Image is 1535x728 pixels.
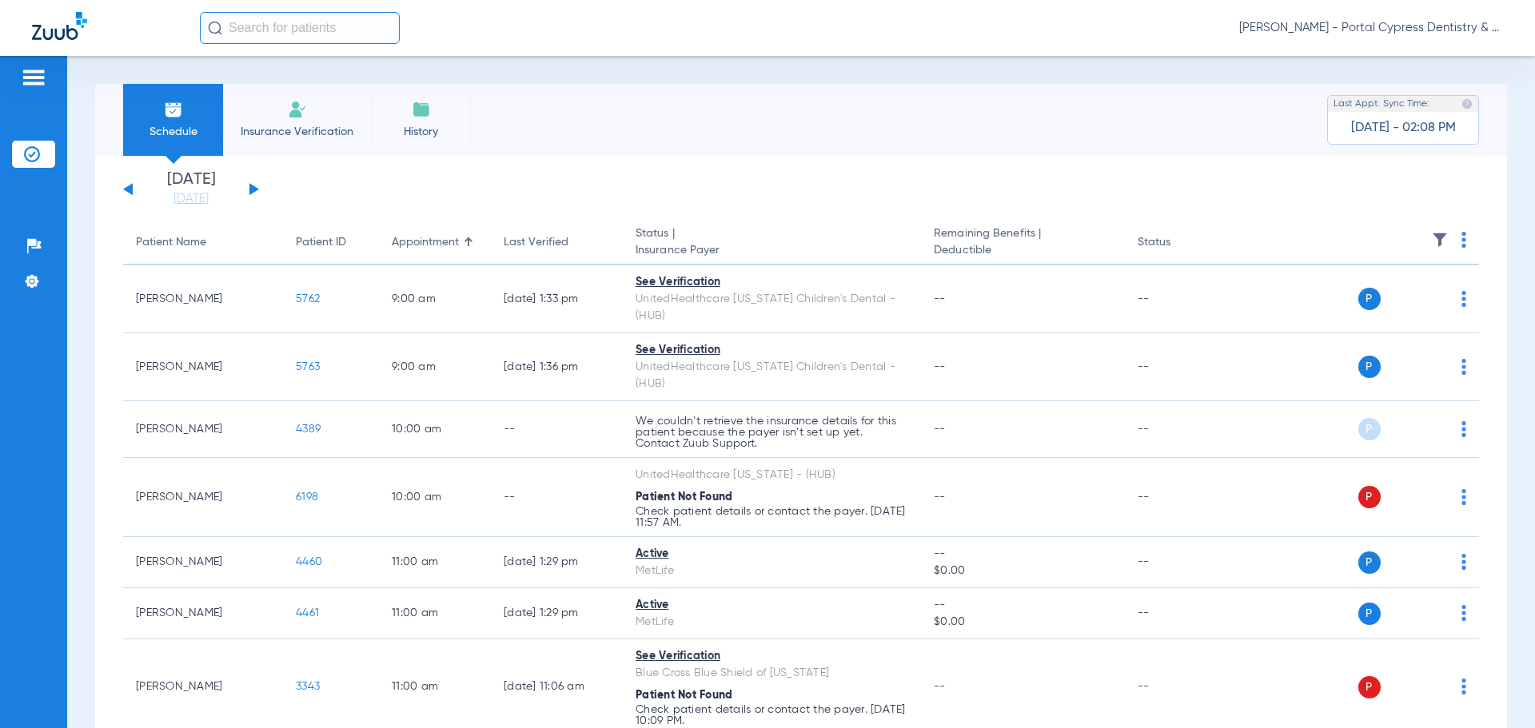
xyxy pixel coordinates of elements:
td: [PERSON_NAME] [123,401,283,458]
td: [DATE] 1:29 PM [491,588,623,639]
img: x.svg [1425,605,1441,621]
div: See Verification [636,274,908,291]
td: -- [1125,265,1233,333]
span: 5763 [296,361,320,372]
td: [PERSON_NAME] [123,458,283,537]
img: x.svg [1425,554,1441,570]
span: 4460 [296,556,322,567]
span: -- [934,681,946,692]
span: -- [934,293,946,304]
span: 6198 [296,491,318,503]
div: Patient ID [296,234,346,251]
div: MetLife [636,563,908,579]
span: -- [934,491,946,503]
p: Check patient details or contact the payer. [DATE] 10:09 PM. [636,704,908,726]
td: -- [1125,588,1233,639]
td: [PERSON_NAME] [123,588,283,639]
span: $0.00 [934,563,1111,579]
img: group-dot-blue.svg [1461,489,1466,505]
td: [DATE] 1:33 PM [491,265,623,333]
span: 4389 [296,424,321,435]
span: Insurance Payer [636,242,908,259]
div: Active [636,546,908,563]
td: [DATE] 1:36 PM [491,333,623,401]
span: P [1358,356,1381,378]
td: -- [491,401,623,458]
div: Last Verified [504,234,610,251]
span: Deductible [934,242,1111,259]
img: Schedule [164,100,183,119]
td: [PERSON_NAME] [123,537,283,588]
div: Blue Cross Blue Shield of [US_STATE] [636,665,908,682]
th: Remaining Benefits | [921,221,1124,265]
div: Appointment [392,234,478,251]
span: P [1358,486,1381,508]
img: hamburger-icon [21,68,46,87]
td: -- [491,458,623,537]
span: -- [934,597,1111,614]
td: 10:00 AM [379,458,491,537]
td: -- [1125,458,1233,537]
div: Patient Name [136,234,270,251]
span: $0.00 [934,614,1111,631]
img: group-dot-blue.svg [1461,232,1466,248]
span: Last Appt. Sync Time: [1334,96,1429,112]
td: 9:00 AM [379,265,491,333]
div: Last Verified [504,234,568,251]
img: group-dot-blue.svg [1461,359,1466,375]
p: Check patient details or contact the payer. [DATE] 11:57 AM. [636,506,908,528]
div: Patient Name [136,234,206,251]
img: group-dot-blue.svg [1461,421,1466,437]
span: [PERSON_NAME] - Portal Cypress Dentistry & Orthodontics [1239,20,1503,36]
th: Status [1125,221,1233,265]
img: group-dot-blue.svg [1461,554,1466,570]
span: 3343 [296,681,320,692]
img: Search Icon [208,21,222,35]
div: Active [636,597,908,614]
td: -- [1125,333,1233,401]
span: -- [934,424,946,435]
img: group-dot-blue.svg [1461,291,1466,307]
td: -- [1125,537,1233,588]
td: 11:00 AM [379,588,491,639]
iframe: Chat Widget [1455,651,1535,728]
td: [PERSON_NAME] [123,265,283,333]
img: group-dot-blue.svg [1461,605,1466,621]
div: Appointment [392,234,459,251]
th: Status | [623,221,921,265]
img: x.svg [1425,359,1441,375]
img: x.svg [1425,678,1441,694]
span: P [1358,418,1381,440]
span: Patient Not Found [636,690,732,701]
span: -- [934,546,1111,563]
img: Manual Insurance Verification [288,100,307,119]
span: P [1358,551,1381,574]
td: -- [1125,401,1233,458]
span: P [1358,676,1381,698]
div: See Verification [636,342,908,359]
img: x.svg [1425,291,1441,307]
li: [DATE] [143,172,239,207]
td: 9:00 AM [379,333,491,401]
img: last sync help info [1461,98,1473,109]
div: See Verification [636,648,908,665]
td: [PERSON_NAME] [123,333,283,401]
span: Patient Not Found [636,491,732,503]
img: filter.svg [1432,232,1448,248]
div: UnitedHealthcare [US_STATE] Children's Dental - (HUB) [636,291,908,324]
span: [DATE] - 02:08 PM [1351,120,1456,136]
p: We couldn’t retrieve the insurance details for this patient because the payer isn’t set up yet. C... [636,416,908,449]
div: UnitedHealthcare [US_STATE] - (HUB) [636,467,908,483]
span: 4461 [296,607,319,619]
a: [DATE] [143,191,239,207]
span: 5762 [296,293,320,304]
span: Insurance Verification [235,124,359,140]
img: x.svg [1425,489,1441,505]
span: -- [934,361,946,372]
img: History [412,100,431,119]
span: History [383,124,459,140]
span: P [1358,603,1381,625]
img: x.svg [1425,421,1441,437]
div: MetLife [636,614,908,631]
